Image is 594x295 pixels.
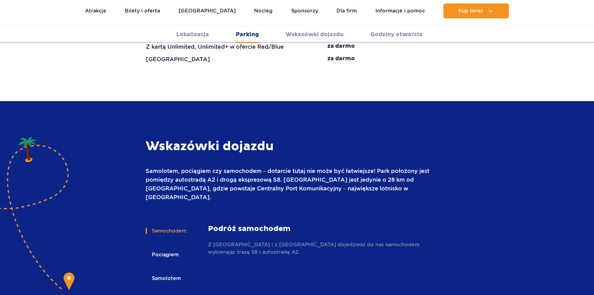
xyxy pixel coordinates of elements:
[286,26,344,43] a: Wskazówki dojazdu
[327,42,355,51] div: za darmo
[327,55,355,64] div: za darmo
[236,26,259,43] a: Parking
[146,139,433,154] h3: Wskazówki dojazdu
[375,3,425,18] a: Informacje i pomoc
[370,26,423,43] a: Godziny otwarcia
[146,167,433,202] p: Samolotem, pociągiem czy samochodem – dotarcie tutaj nie może być łatwiejsze! Park położony jest ...
[458,8,483,14] span: Kup teraz
[179,3,236,18] a: [GEOGRAPHIC_DATA]
[254,3,273,18] a: Nocleg
[208,224,433,234] strong: Podróż samochodem
[146,224,192,238] button: Samochodem
[336,3,357,18] a: Dla firm
[176,26,209,43] a: Lokalizacja
[85,3,106,18] a: Atrakcje
[146,55,210,64] div: [GEOGRAPHIC_DATA]
[146,42,284,51] div: Z kartą Unlimited, Unlimited+ w ofercie Red/Blue
[125,3,160,18] a: Bilety i oferta
[146,272,186,285] button: Samolotem
[208,241,433,256] p: Z [GEOGRAPHIC_DATA] i z [GEOGRAPHIC_DATA] dojedziesz do nas samochodem wybierając trasę S8 i auto...
[146,248,184,262] button: Pociągiem
[443,3,509,18] button: Kup teraz
[291,3,318,18] a: Sponsorzy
